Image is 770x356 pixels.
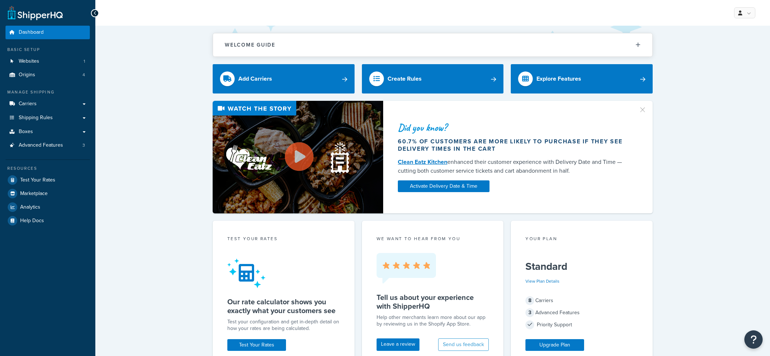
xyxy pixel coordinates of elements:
[398,122,630,133] div: Did you know?
[5,97,90,111] a: Carriers
[5,47,90,53] div: Basic Setup
[377,293,489,311] h5: Tell us about your experience with ShipperHQ
[5,68,90,82] a: Origins4
[5,214,90,227] a: Help Docs
[19,142,63,148] span: Advanced Features
[20,218,44,224] span: Help Docs
[525,308,638,318] div: Advanced Features
[82,72,85,78] span: 4
[227,319,340,332] div: Test your configuration and get in-depth detail on how your rates are being calculated.
[82,142,85,148] span: 3
[5,125,90,139] a: Boxes
[5,165,90,172] div: Resources
[525,296,534,305] span: 8
[5,187,90,200] a: Marketplace
[388,74,422,84] div: Create Rules
[19,29,44,36] span: Dashboard
[19,129,33,135] span: Boxes
[525,320,638,330] div: Priority Support
[5,26,90,39] a: Dashboard
[20,204,40,210] span: Analytics
[5,173,90,187] a: Test Your Rates
[213,101,383,213] img: Video thumbnail
[362,64,504,93] a: Create Rules
[398,180,489,192] a: Activate Delivery Date & Time
[5,139,90,152] a: Advanced Features3
[227,339,286,351] a: Test Your Rates
[5,139,90,152] li: Advanced Features
[238,74,272,84] div: Add Carriers
[5,68,90,82] li: Origins
[525,339,584,351] a: Upgrade Plan
[19,115,53,121] span: Shipping Rules
[525,308,534,317] span: 3
[225,42,275,48] h2: Welcome Guide
[227,297,340,315] h5: Our rate calculator shows you exactly what your customers see
[398,158,630,175] div: enhanced their customer experience with Delivery Date and Time — cutting both customer service ti...
[398,138,630,153] div: 60.7% of customers are more likely to purchase if they see delivery times in the cart
[398,158,447,166] a: Clean Eatz Kitchen
[20,177,55,183] span: Test Your Rates
[536,74,581,84] div: Explore Features
[213,64,355,93] a: Add Carriers
[5,111,90,125] a: Shipping Rules
[525,278,560,285] a: View Plan Details
[377,235,489,242] p: we want to hear from you
[525,261,638,272] h5: Standard
[5,55,90,68] li: Websites
[5,55,90,68] a: Websites1
[377,338,419,351] a: Leave a review
[19,101,37,107] span: Carriers
[5,201,90,214] a: Analytics
[744,330,763,349] button: Open Resource Center
[438,338,489,351] button: Send us feedback
[525,235,638,244] div: Your Plan
[20,191,48,197] span: Marketplace
[227,235,340,244] div: Test your rates
[213,33,652,56] button: Welcome Guide
[84,58,85,65] span: 1
[525,296,638,306] div: Carriers
[5,89,90,95] div: Manage Shipping
[511,64,653,93] a: Explore Features
[19,72,35,78] span: Origins
[19,58,39,65] span: Websites
[377,314,489,327] p: Help other merchants learn more about our app by reviewing us in the Shopify App Store.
